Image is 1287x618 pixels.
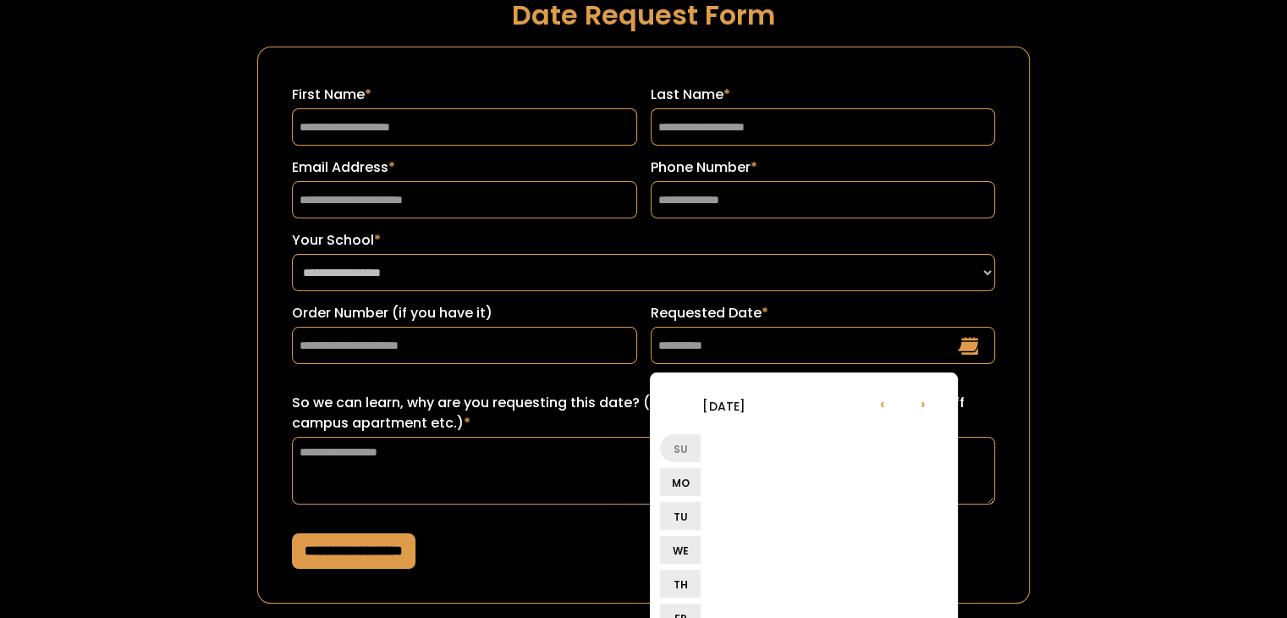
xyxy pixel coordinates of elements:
label: First Name [292,85,636,105]
li: › [902,383,943,423]
form: Request a Date Form [257,47,1030,604]
label: Your School [292,230,995,251]
label: So we can learn, why are you requesting this date? (ex: sorority recruitment, lease turn over for... [292,393,995,433]
li: [DATE] [660,385,787,426]
label: Order Number (if you have it) [292,303,636,323]
label: Requested Date [651,303,995,323]
label: Last Name [651,85,995,105]
li: Tu [660,502,701,530]
li: Mo [660,468,701,496]
li: Su [660,434,701,462]
li: We [660,536,701,564]
label: Phone Number [651,157,995,178]
li: Th [660,570,701,598]
li: ‹ [861,383,902,423]
label: Email Address [292,157,636,178]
